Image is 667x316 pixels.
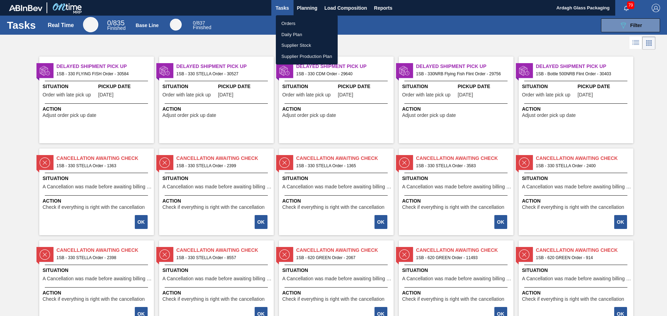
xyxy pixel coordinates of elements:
a: Supplier Stock [276,40,338,51]
a: Orders [276,18,338,29]
a: Daily Plan [276,29,338,40]
a: Supplier Production Plan [276,51,338,62]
